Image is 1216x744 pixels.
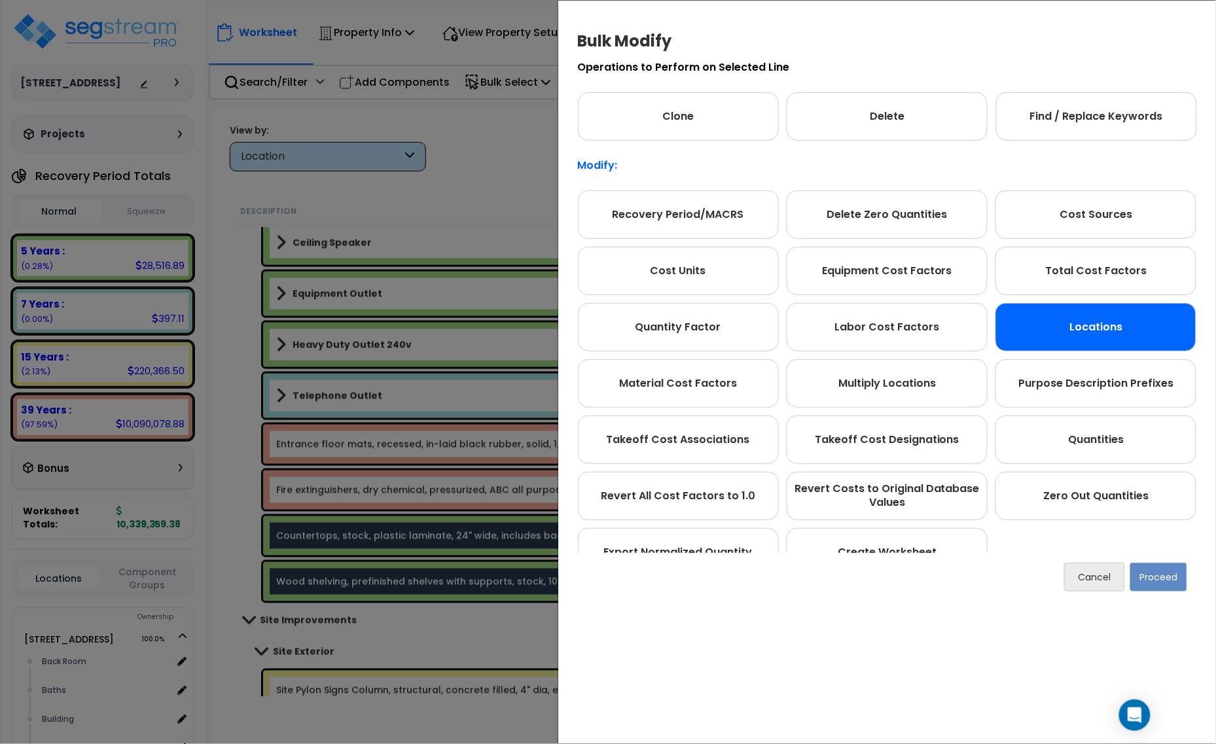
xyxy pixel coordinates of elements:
[995,247,1196,295] div: Total Cost Factors
[787,416,988,464] div: Takeoff Cost Designations
[996,92,1197,141] div: Find / Replace Keywords
[1119,700,1151,731] div: Open Intercom Messenger
[787,190,988,239] div: Delete Zero Quantities
[787,247,988,295] div: Equipment Cost Factors
[578,247,779,295] div: Cost Units
[578,303,779,351] div: Quantity Factor
[787,92,988,141] div: Delete
[578,472,779,520] div: Revert All Cost Factors to 1.0
[787,482,987,510] span: Revert Costs to Original Database Values
[578,33,1197,49] h4: Bulk Modify
[578,416,779,464] div: Takeoff Cost Associations
[578,160,1197,171] p: Modify:
[578,62,1197,73] p: Operations to Perform on Selected Line
[995,416,1196,464] div: Quantities
[995,303,1196,351] div: Locations
[995,472,1196,520] div: Zero Out Quantities
[578,190,779,239] div: Recovery Period/MACRS
[787,359,988,408] div: Multiply Locations
[995,190,1196,239] div: Cost Sources
[995,359,1196,408] div: Purpose Description Prefixes
[1130,563,1187,592] button: Proceed
[1064,563,1125,592] button: Cancel
[787,528,988,576] div: Create Worksheet
[787,303,988,351] div: Labor Cost Factors
[578,92,779,141] div: Clone
[578,528,779,576] div: Export Normalized Quantity
[578,359,779,408] div: Material Cost Factors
